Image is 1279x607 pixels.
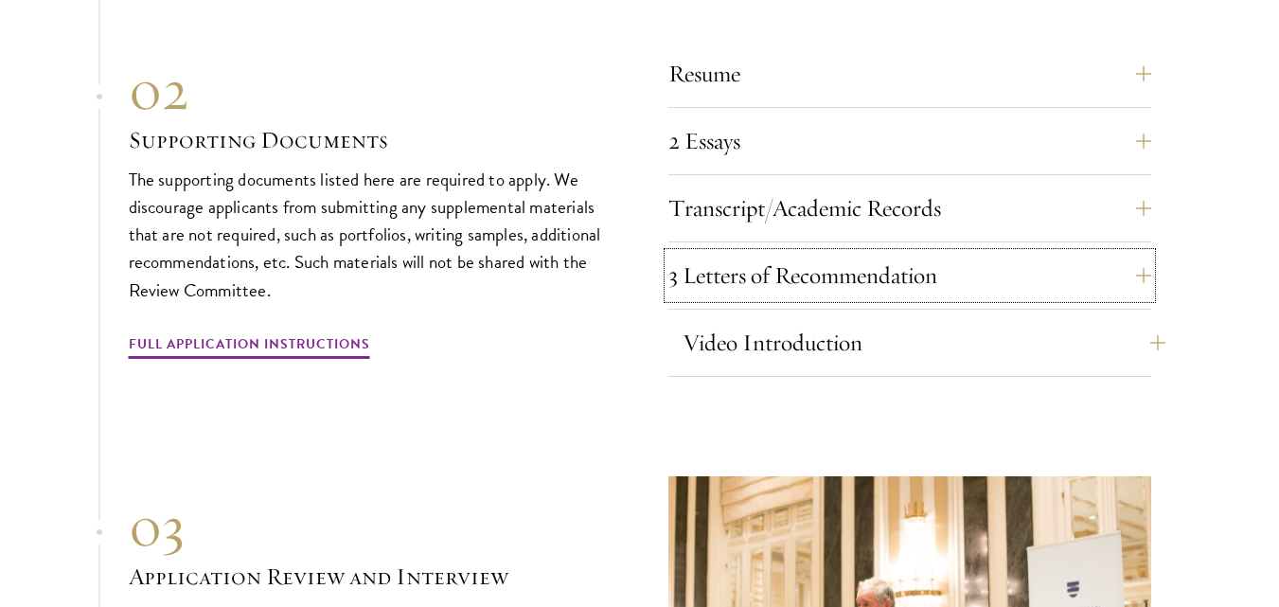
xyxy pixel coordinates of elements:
p: The supporting documents listed here are required to apply. We discourage applicants from submitt... [129,166,612,303]
button: 2 Essays [668,118,1151,164]
button: 3 Letters of Recommendation [668,253,1151,298]
div: 03 [129,492,612,561]
h3: Supporting Documents [129,124,612,156]
button: Transcript/Academic Records [668,186,1151,231]
div: 02 [129,56,612,124]
button: Video Introduction [683,320,1165,366]
a: Full Application Instructions [129,332,370,362]
h3: Application Review and Interview [129,561,612,593]
button: Resume [668,51,1151,97]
